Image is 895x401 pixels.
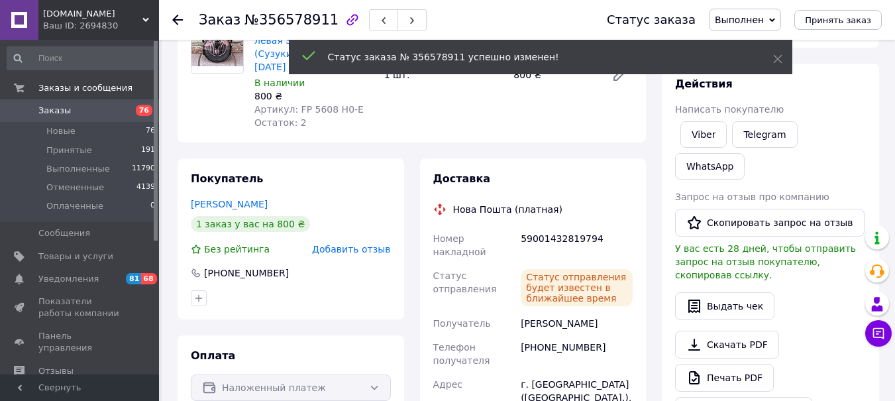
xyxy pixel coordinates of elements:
[450,203,566,216] div: Нова Пошта (платная)
[433,233,486,257] span: Номер накладной
[136,182,155,194] span: 4139
[675,78,733,90] span: Действия
[46,200,103,212] span: Оплаченные
[38,227,90,239] span: Сообщения
[136,105,152,116] span: 76
[680,121,727,148] a: Viber
[675,292,774,320] button: Выдать чек
[38,330,123,354] span: Панель управления
[433,379,462,390] span: Адрес
[675,364,774,392] a: Печать PDF
[312,244,390,255] span: Добавить отзыв
[254,89,374,103] div: 800 ₴
[254,117,307,128] span: Остаток: 2
[38,273,99,285] span: Уведомления
[675,192,829,202] span: Запрос на отзыв про компанию
[38,251,113,262] span: Товары и услуги
[203,266,290,280] div: [PHONE_NUMBER]
[199,12,240,28] span: Заказ
[146,125,155,137] span: 76
[191,28,243,67] img: Фара противотуманная левая Suzuki SX4, (Сузуки СХ4) 2006-2014 (Depo) седан
[204,244,270,255] span: Без рейтинга
[191,349,235,362] span: Оплата
[43,20,159,32] div: Ваш ID: 2694830
[518,312,635,335] div: [PERSON_NAME]
[254,22,370,72] a: Фара противотуманная левая Suzuki SX4, (Сузуки СХ4) [DATE]-[DATE] (Depo) седан
[675,104,784,115] span: Написать покупателю
[254,104,364,115] span: Артикул: FP 5608 H0-E
[126,273,141,284] span: 81
[7,46,156,70] input: Поиск
[43,8,142,20] span: kyzovoptika.com.ua
[675,243,856,280] span: У вас есть 28 дней, чтобы отправить запрос на отзыв покупателю, скопировав ссылку.
[518,227,635,264] div: 59001432819794
[518,335,635,372] div: [PHONE_NUMBER]
[675,331,779,359] a: Скачать PDF
[433,270,497,294] span: Статус отправления
[191,172,263,185] span: Покупатель
[132,163,155,175] span: 11790
[865,320,892,347] button: Чат с покупателем
[521,269,633,306] div: Статус отправления будет известен в ближайшее время
[38,82,132,94] span: Заказы и сообщения
[244,12,339,28] span: №356578911
[675,153,745,180] a: WhatsApp
[191,199,268,209] a: [PERSON_NAME]
[433,172,491,185] span: Доставка
[805,15,871,25] span: Принять заказ
[715,15,764,25] span: Выполнен
[433,342,490,366] span: Телефон получателя
[46,163,110,175] span: Выполненные
[46,182,104,194] span: Отмененные
[433,318,491,329] span: Получатель
[141,144,155,156] span: 191
[172,13,183,27] div: Вернуться назад
[675,209,865,237] button: Скопировать запрос на отзыв
[38,296,123,319] span: Показатели работы компании
[141,273,156,284] span: 68
[328,50,740,64] div: Статус заказа № 356578911 успешно изменен!
[46,144,92,156] span: Принятые
[794,10,882,30] button: Принять заказ
[732,121,797,148] a: Telegram
[191,216,310,232] div: 1 заказ у вас на 800 ₴
[38,365,74,377] span: Отзывы
[38,105,71,117] span: Заказы
[46,125,76,137] span: Новые
[254,78,305,88] span: В наличии
[607,13,696,27] div: Статус заказа
[150,200,155,212] span: 0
